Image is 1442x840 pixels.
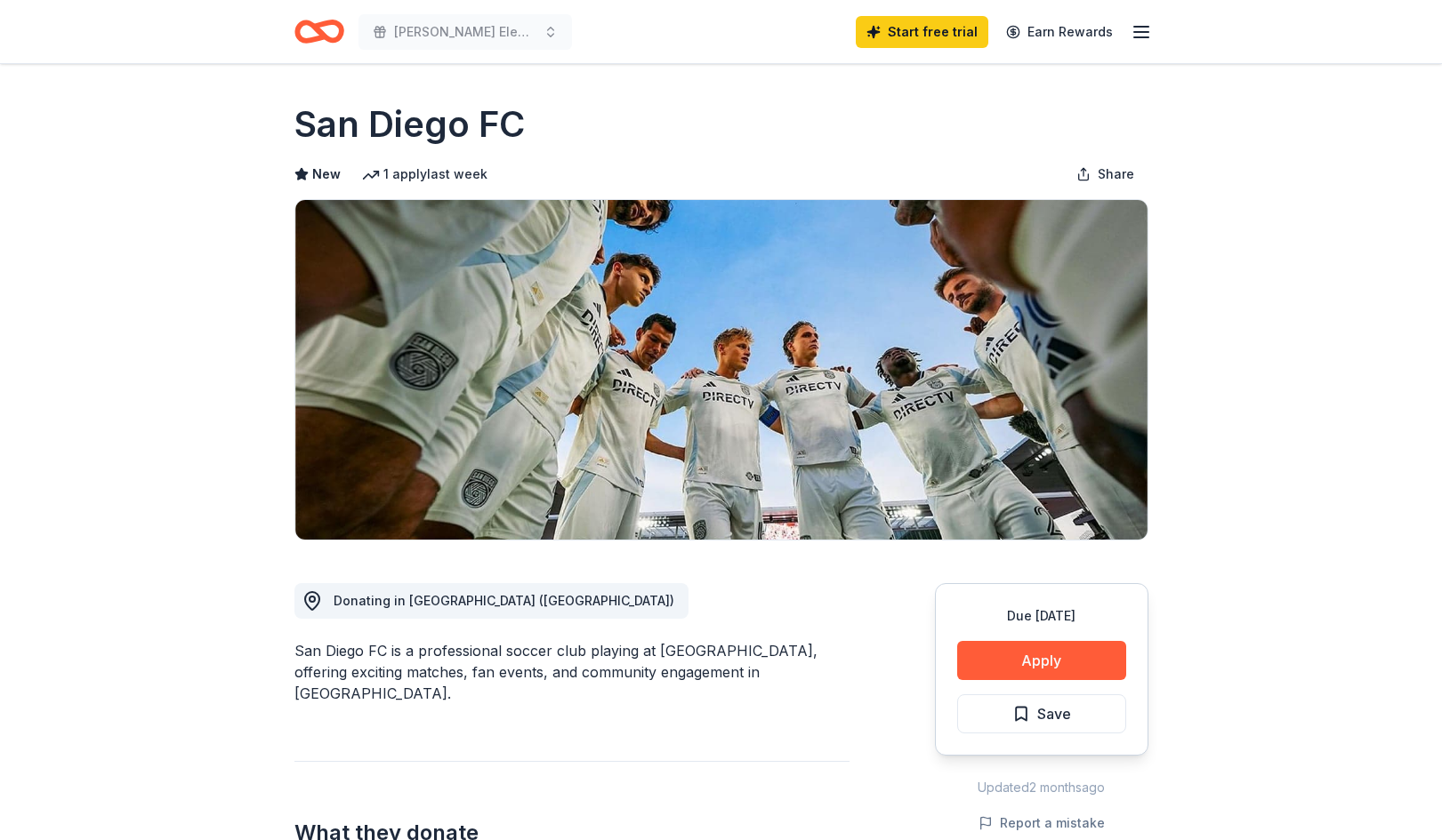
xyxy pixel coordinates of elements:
span: [PERSON_NAME] Elementary Family Prom [394,21,536,43]
span: Donating in [GEOGRAPHIC_DATA] ([GEOGRAPHIC_DATA]) [334,593,674,608]
button: Apply [957,641,1126,680]
a: Start free trial [856,16,988,48]
div: San Diego FC is a professional soccer club playing at [GEOGRAPHIC_DATA], offering exciting matche... [294,640,850,704]
button: Report a mistake [979,812,1105,834]
a: Earn Rewards [995,16,1124,48]
button: [PERSON_NAME] Elementary Family Prom [358,14,572,50]
div: 1 apply last week [362,164,487,185]
a: Home [294,11,344,52]
span: Save [1037,702,1071,725]
div: Updated 2 months ago [935,777,1148,798]
div: Due [DATE] [957,605,1126,627]
span: Share [1098,164,1134,185]
button: Share [1062,156,1148,192]
button: Save [957,694,1126,733]
img: Image for San Diego FC [295,200,1148,540]
span: New [312,164,341,185]
h1: San Diego FC [294,100,525,149]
